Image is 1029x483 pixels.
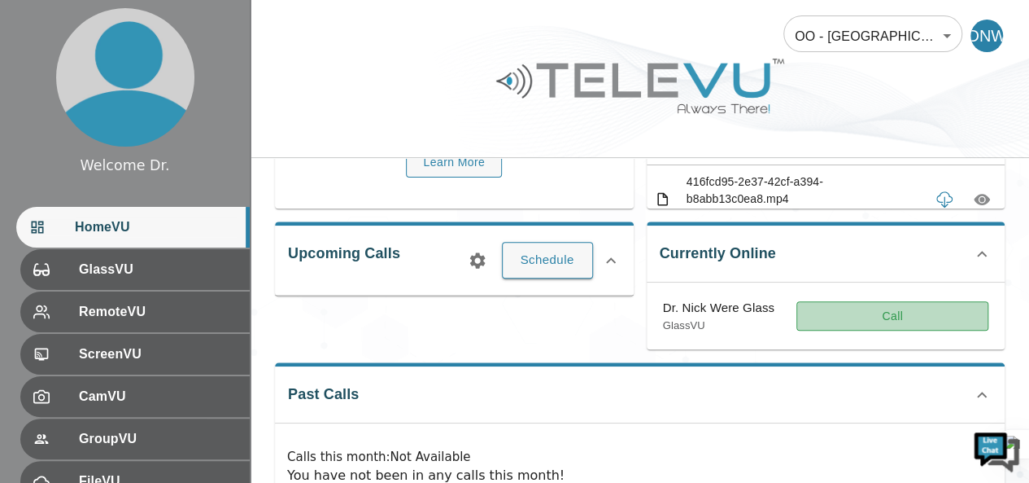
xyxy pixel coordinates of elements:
img: profile.png [56,8,194,147]
img: Chat Widget [972,426,1021,475]
div: RemoteVU [20,292,250,332]
div: Minimize live chat window [267,8,306,47]
span: HomeVU [75,217,237,237]
textarea: Type your message and hit 'Enter' [8,315,310,372]
button: Call [796,301,988,332]
div: GlassVU [20,249,250,290]
span: CamVU [79,387,237,406]
img: d_736959983_company_1615157101543_736959983 [28,76,68,116]
div: Welcome Dr. [80,155,169,176]
p: Dr. Nick Were Glass [663,299,774,318]
span: RemoteVU [79,302,237,322]
div: Chat with us now [85,86,273,107]
img: Logo [494,52,787,120]
p: GlassVU [663,318,774,334]
div: HomeVU [16,207,250,248]
span: We're online! [94,140,225,305]
div: GroupVU [20,419,250,459]
div: OO - [GEOGRAPHIC_DATA] - N. Were [783,13,962,59]
div: DNW [970,20,1003,52]
div: CamVU [20,376,250,417]
div: ScreenVU [20,334,250,375]
button: Learn More [406,147,502,178]
p: [DATE] 04:28 PM [687,208,922,225]
span: GroupVU [79,429,237,449]
span: ScreenVU [79,345,237,364]
p: 416fcd95-2e37-42cf-a394-b8abb13c0ea8.mp4 [687,173,922,208]
p: Calls this month : Not Available [287,448,992,467]
button: Schedule [502,242,593,278]
span: GlassVU [79,260,237,279]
